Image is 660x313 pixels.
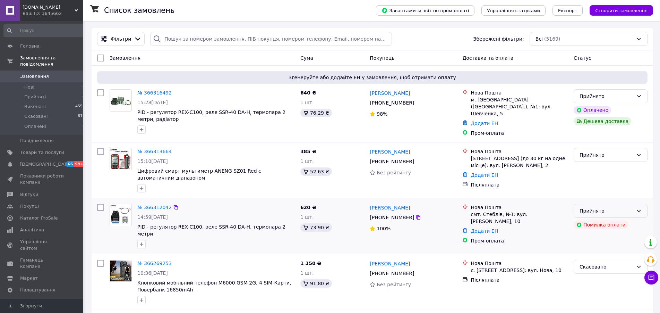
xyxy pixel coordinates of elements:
[300,214,314,220] span: 1 шт.
[471,130,568,137] div: Пром-оплата
[370,204,410,211] a: [PERSON_NAME]
[137,280,291,293] a: Кнопковий мобільний телефон M6000 GSM 2G, 4 SIM-Карти, Повербанк 16850mAh
[20,239,64,251] span: Управління сайтом
[137,90,172,96] a: № 366316492
[473,35,524,42] span: Збережені фільтри:
[83,94,85,100] span: 4
[558,8,577,13] span: Експорт
[24,113,48,120] span: Скасовані
[23,10,83,17] div: Ваш ID: 3645662
[74,161,85,167] span: 99+
[370,90,410,97] a: [PERSON_NAME]
[471,121,498,126] a: Додати ЕН
[24,123,46,130] span: Оплачені
[137,158,168,164] span: 15:10[DATE]
[83,84,85,90] span: 0
[368,269,415,278] div: [PHONE_NUMBER]
[20,43,40,49] span: Головна
[20,73,49,80] span: Замовлення
[574,106,611,114] div: Оплачено
[20,227,44,233] span: Аналітика
[20,203,39,209] span: Покупці
[471,148,568,155] div: Нова Пошта
[75,104,85,110] span: 4555
[100,74,645,81] span: Згенеруйте або додайте ЕН у замовлення, щоб отримати оплату
[580,151,633,159] div: Прийнято
[595,8,648,13] span: Створити замовлення
[110,148,131,170] img: Фото товару
[20,161,71,167] span: [DEMOGRAPHIC_DATA]
[137,100,168,105] span: 15:28[DATE]
[137,214,168,220] span: 14:59[DATE]
[20,257,64,270] span: Гаманець компанії
[300,167,332,176] div: 52.63 ₴
[368,157,415,166] div: [PHONE_NUMBER]
[370,148,410,155] a: [PERSON_NAME]
[20,149,64,156] span: Товари та послуги
[574,117,631,125] div: Дешева доставка
[368,98,415,108] div: [PHONE_NUMBER]
[20,275,38,281] span: Маркет
[574,55,591,61] span: Статус
[137,270,168,276] span: 10:36[DATE]
[300,100,314,105] span: 1 шт.
[471,277,568,283] div: Післяплата
[481,5,546,16] button: Управління статусами
[376,5,474,16] button: Завантажити звіт по пром-оплаті
[471,89,568,96] div: Нова Пошта
[300,109,332,117] div: 76.29 ₴
[20,173,64,186] span: Показники роботи компанії
[20,55,83,67] span: Замовлення та повідомлення
[300,205,316,210] span: 620 ₴
[300,223,332,232] div: 73.90 ₴
[471,260,568,267] div: Нова Пошта
[377,111,387,117] span: 98%
[300,270,314,276] span: 1 шт.
[300,261,322,266] span: 1 350 ₴
[583,7,653,13] a: Створити замовлення
[462,55,513,61] span: Доставка та оплата
[580,263,633,271] div: Скасовано
[370,55,394,61] span: Покупець
[300,90,316,96] span: 640 ₴
[137,261,172,266] a: № 366269253
[110,260,132,282] a: Фото товару
[110,204,131,226] img: Фото товару
[300,55,313,61] span: Cума
[370,260,410,267] a: [PERSON_NAME]
[23,4,75,10] span: 5v.net.ua
[574,221,628,229] div: Помилка оплати
[66,161,74,167] span: 66
[110,89,132,112] a: Фото товару
[20,138,54,144] span: Повідомлення
[300,279,332,288] div: 91.80 ₴
[24,104,46,110] span: Виконані
[104,6,174,15] h1: Список замовлень
[471,181,568,188] div: Післяплата
[137,149,172,154] a: № 366313664
[111,35,131,42] span: Фільтри
[20,215,58,221] span: Каталог ProSale
[137,109,285,122] a: PID - регулятор REX-C100, реле SSR-40 DA-H, термопара 2 метри, радіатор
[137,205,172,210] a: № 366312042
[300,149,316,154] span: 385 ₴
[535,35,543,42] span: Всі
[471,267,568,274] div: с. [STREET_ADDRESS]: вул. Нова, 10
[24,84,34,90] span: Нові
[377,282,411,287] span: Без рейтингу
[377,170,411,175] span: Без рейтингу
[137,224,285,237] a: PID - регулятор REX-C100, реле SSR-40 DA-H, термопара 2 метри
[300,158,314,164] span: 1 шт.
[78,113,85,120] span: 610
[110,55,140,61] span: Замовлення
[150,32,392,46] input: Пошук за номером замовлення, ПІБ покупця, номером телефону, Email, номером накладної
[544,36,560,42] span: (5169)
[590,5,653,16] button: Створити замовлення
[644,271,658,285] button: Чат з покупцем
[24,94,46,100] span: Прийняті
